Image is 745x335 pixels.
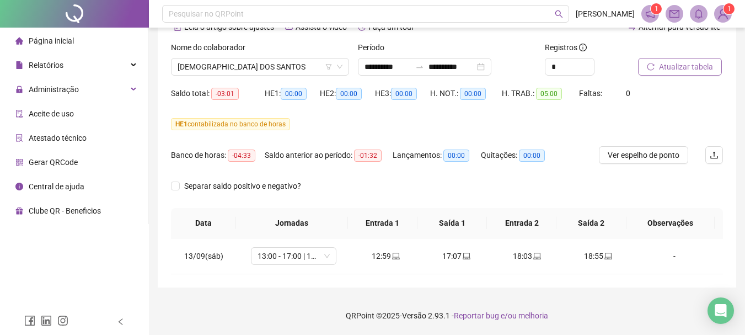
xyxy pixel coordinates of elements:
span: mail [669,9,679,19]
span: lock [15,86,23,93]
span: swap-right [415,62,424,71]
div: HE 1: [265,87,320,100]
span: Relatórios [29,61,63,70]
span: Faltas: [579,89,604,98]
span: 00:00 [281,88,307,100]
span: home [15,37,23,45]
span: down [336,63,343,70]
span: laptop [532,252,541,260]
span: 00:00 [336,88,362,100]
span: Clube QR - Beneficios [29,206,101,215]
span: reload [647,63,655,71]
sup: Atualize o seu contato no menu Meus Dados [723,3,735,14]
label: Nome do colaborador [171,41,253,54]
span: Atestado técnico [29,134,87,142]
span: Atualizar tabela [659,61,713,73]
span: search [555,10,563,18]
th: Saída 1 [417,208,487,238]
div: - [642,250,707,262]
span: 05:00 [536,88,562,100]
label: Período [358,41,392,54]
div: H. TRAB.: [502,87,579,100]
footer: QRPoint © 2025 - 2.93.1 - [149,296,745,335]
span: to [415,62,424,71]
span: Aceite de uso [29,109,74,118]
div: HE 3: [375,87,430,100]
span: left [117,318,125,326]
span: audit [15,110,23,118]
span: Reportar bug e/ou melhoria [454,311,548,320]
span: -04:33 [228,150,255,162]
sup: 1 [651,3,662,14]
div: 12:59 [360,250,412,262]
span: solution [15,134,23,142]
span: laptop [603,252,612,260]
span: gift [15,207,23,215]
div: H. NOT.: [430,87,502,100]
th: Entrada 1 [348,208,417,238]
span: 1 [655,5,658,13]
span: info-circle [15,183,23,190]
span: Registros [545,41,587,54]
span: Gerar QRCode [29,158,78,167]
div: Lançamentos: [393,149,481,162]
span: [PERSON_NAME] [576,8,635,20]
span: file [15,61,23,69]
th: Observações [626,208,715,238]
th: Entrada 2 [487,208,556,238]
div: Banco de horas: [171,149,265,162]
span: 13:00 - 17:00 | 18:00 - 22:00 [258,248,330,264]
span: laptop [462,252,470,260]
span: upload [710,151,719,159]
span: -03:01 [211,88,239,100]
span: contabilizada no banco de horas [171,118,290,130]
span: laptop [391,252,400,260]
span: notification [645,9,655,19]
span: 0 [626,89,630,98]
span: 00:00 [460,88,486,100]
span: Versão [402,311,426,320]
span: info-circle [579,44,587,51]
span: HE 1 [175,120,187,128]
div: Open Intercom Messenger [708,297,734,324]
span: bell [694,9,704,19]
button: Atualizar tabela [638,58,722,76]
div: HE 2: [320,87,375,100]
div: 18:55 [571,250,624,262]
span: 13/09(sáb) [184,252,223,260]
div: 18:03 [501,250,554,262]
span: instagram [57,315,68,326]
span: facebook [24,315,35,326]
span: Central de ajuda [29,182,84,191]
span: filter [325,63,332,70]
div: Saldo total: [171,87,265,100]
span: Separar saldo positivo e negativo? [180,180,305,192]
button: Ver espelho de ponto [599,146,688,164]
span: 00:00 [519,150,545,162]
span: Observações [635,217,706,229]
span: IGLESIAS DOS SANTOS [178,59,342,75]
th: Data [171,208,236,238]
span: qrcode [15,158,23,166]
span: linkedin [41,315,52,326]
span: 00:00 [443,150,469,162]
span: -01:32 [354,150,382,162]
img: 94755 [715,6,731,22]
span: Página inicial [29,36,74,45]
span: 00:00 [391,88,417,100]
span: Ver espelho de ponto [608,149,679,161]
div: Quitações: [481,149,558,162]
span: 1 [727,5,731,13]
div: 17:07 [430,250,483,262]
th: Saída 2 [556,208,626,238]
span: Administração [29,85,79,94]
th: Jornadas [236,208,348,238]
div: Saldo anterior ao período: [265,149,393,162]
